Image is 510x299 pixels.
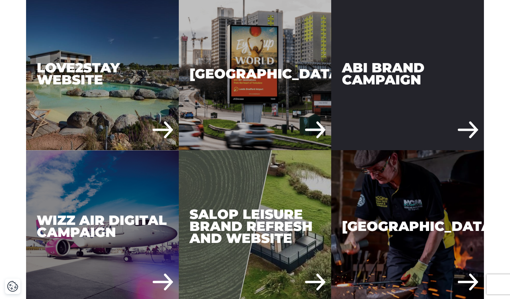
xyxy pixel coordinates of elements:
button: Cookie Settings [7,281,18,292]
img: Revisit consent button [7,281,18,292]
